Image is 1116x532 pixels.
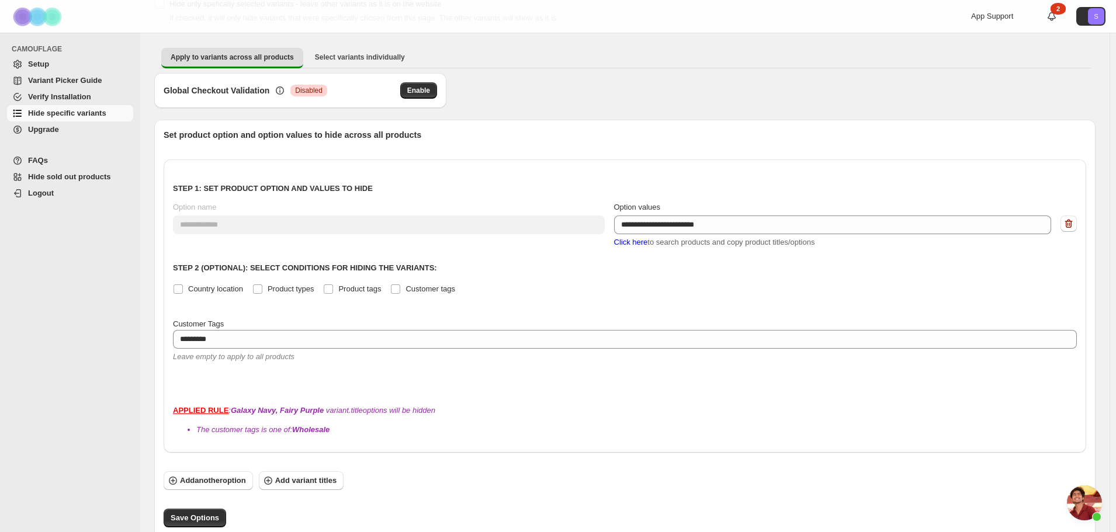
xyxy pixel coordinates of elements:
[7,89,133,105] a: Verify Installation
[171,53,294,62] span: Apply to variants across all products
[1046,11,1058,22] a: 2
[171,512,219,524] span: Save Options
[259,471,344,490] button: Add variant titles
[28,60,49,68] span: Setup
[173,352,294,361] span: Leave empty to apply to all products
[173,319,224,328] span: Customer Tags
[28,189,54,197] span: Logout
[173,203,216,211] span: Option name
[295,86,323,95] span: Disabled
[7,105,133,121] a: Hide specific variants
[9,1,68,33] img: Camouflage
[161,48,303,68] button: Apply to variants across all products
[173,406,228,415] strong: APPLIED RULE
[7,121,133,138] a: Upgrade
[338,284,381,293] span: Product tags
[231,406,324,415] b: Galaxy Navy, Fairy Purple
[407,86,430,95] span: Enable
[7,56,133,72] a: Setup
[1088,8,1104,25] span: Avatar with initials S
[12,44,134,54] span: CAMOUFLAGE
[315,53,405,62] span: Select variants individually
[400,82,437,99] button: Enable
[7,72,133,89] a: Variant Picker Guide
[173,183,1077,194] p: Step 1: Set product option and values to hide
[28,109,106,117] span: Hide specific variants
[614,238,815,246] span: to search products and copy product titles/options
[28,156,48,165] span: FAQs
[173,262,1077,274] p: Step 2 (Optional): Select conditions for hiding the variants:
[1076,7,1105,26] button: Avatar with initials S
[164,85,269,96] h3: Global Checkout Validation
[7,169,133,185] a: Hide sold out products
[7,185,133,201] a: Logout
[614,203,661,211] span: Option values
[28,92,91,101] span: Verify Installation
[268,284,314,293] span: Product types
[28,125,59,134] span: Upgrade
[971,12,1013,20] span: App Support
[173,405,1077,436] div: : variant.title options will be hidden
[275,475,337,486] span: Add variant titles
[405,284,455,293] span: Customer tags
[164,129,1086,141] p: Set product option and option values to hide across all products
[292,425,330,434] b: Wholesale
[28,172,111,181] span: Hide sold out products
[1051,3,1066,15] div: 2
[1067,485,1102,520] div: Open chat
[1094,13,1098,20] text: S
[188,284,243,293] span: Country location
[196,425,330,434] span: The customer tags is one of:
[164,509,226,527] button: Save Options
[28,76,102,85] span: Variant Picker Guide
[164,471,253,490] button: Addanotheroption
[180,475,246,486] span: Add another option
[7,152,133,169] a: FAQs
[614,238,648,246] span: Click here
[306,48,414,67] button: Select variants individually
